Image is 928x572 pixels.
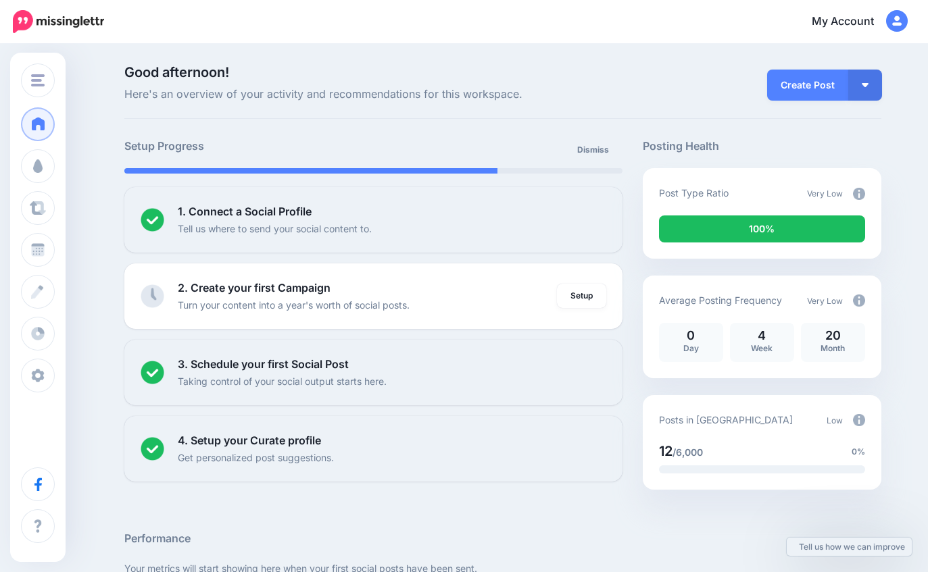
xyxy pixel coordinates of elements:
img: arrow-down-white.png [862,83,869,87]
span: Month [821,343,845,353]
span: Good afternoon! [124,64,229,80]
h5: Setup Progress [124,138,373,155]
span: 0% [852,445,865,459]
span: Very Low [807,296,843,306]
span: Low [827,415,843,425]
p: Posts in [GEOGRAPHIC_DATA] [659,412,793,427]
b: 1. Connect a Social Profile [178,205,312,218]
a: Dismiss [569,138,617,162]
div: 100% of your posts in the last 30 days were manually created (i.e. were not from Drip Campaigns o... [659,215,865,242]
img: info-circle-grey.png [853,294,865,307]
p: 4 [737,330,787,342]
a: Tell us how we can improve [787,538,912,556]
img: menu.png [31,74,45,86]
b: 4. Setup your Curate profile [178,434,321,447]
p: Post Type Ratio [659,185,729,201]
b: 2. Create your first Campaign [178,281,331,294]
p: 0 [666,330,716,342]
img: checked-circle.png [141,437,164,461]
span: Day [683,343,699,353]
b: 3. Schedule your first Social Post [178,357,349,371]
span: Very Low [807,188,843,199]
img: checked-circle.png [141,361,164,384]
h5: Performance [124,530,881,547]
p: Turn your content into a year's worth of social posts. [178,297,410,313]
span: 12 [659,443,673,459]
img: info-circle-grey.png [853,414,865,426]
p: Average Posting Frequency [659,292,782,308]
span: /6,000 [673,446,703,458]
a: My Account [798,5,908,38]
img: info-circle-grey.png [853,188,865,200]
img: clock-grey.png [141,284,164,308]
span: Week [751,343,773,353]
a: Create Post [767,70,848,101]
h5: Posting Health [643,138,881,155]
p: 20 [808,330,858,342]
p: Get personalized post suggestions. [178,450,334,465]
a: Setup [557,284,606,308]
img: Missinglettr [13,10,104,33]
span: Here's an overview of your activity and recommendations for this workspace. [124,86,622,103]
p: Taking control of your social output starts here. [178,373,387,389]
img: checked-circle.png [141,208,164,232]
p: Tell us where to send your social content to. [178,221,372,236]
